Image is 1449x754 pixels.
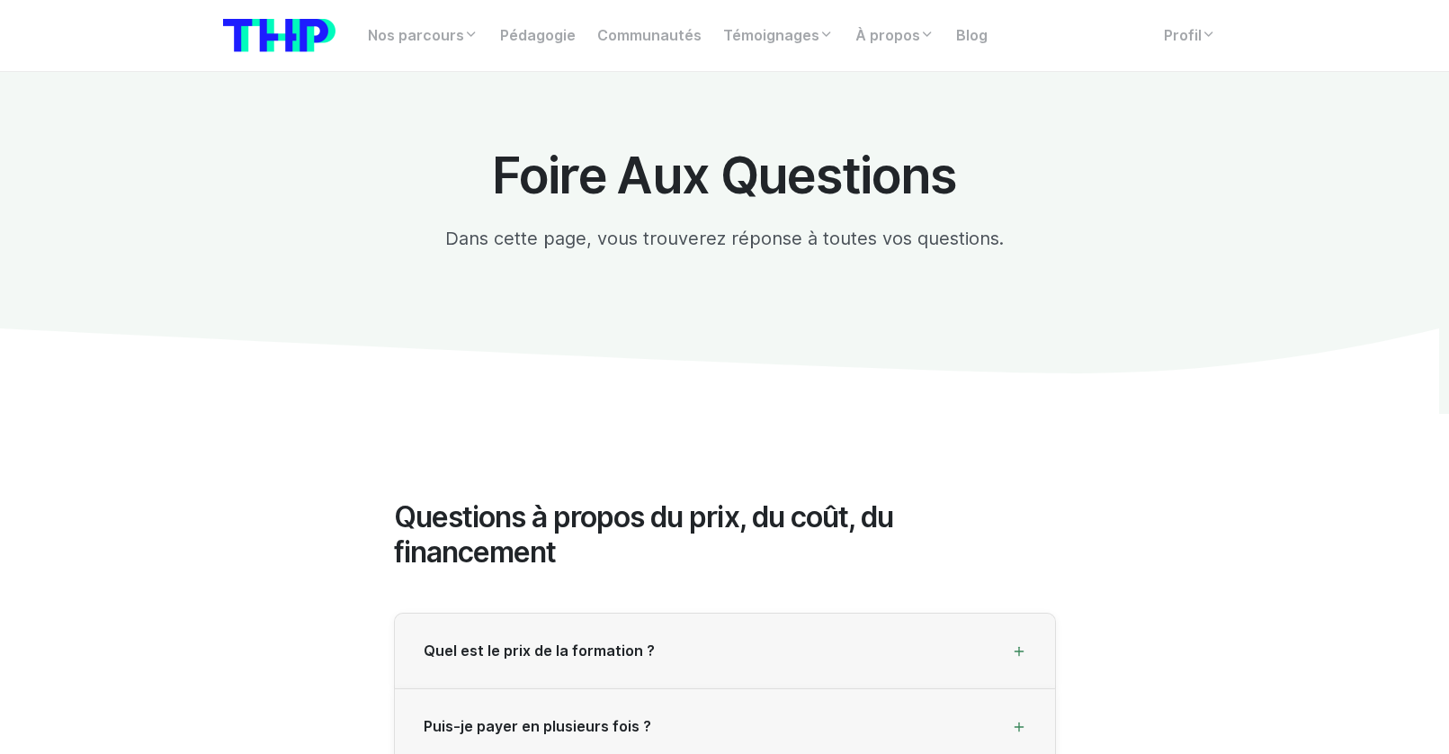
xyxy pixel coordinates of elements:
[424,642,655,660] span: Quel est le prix de la formation ?
[394,500,1056,570] h2: Questions à propos du prix, du coût, du financement
[489,18,586,54] a: Pédagogie
[357,18,489,54] a: Nos parcours
[394,148,1056,203] h1: Foire Aux Questions
[394,225,1056,252] p: Dans cette page, vous trouverez réponse à toutes vos questions.
[1153,18,1227,54] a: Profil
[424,718,651,735] span: Puis-je payer en plusieurs fois ?
[845,18,945,54] a: À propos
[945,18,998,54] a: Blog
[712,18,845,54] a: Témoignages
[586,18,712,54] a: Communautés
[223,19,335,52] img: logo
